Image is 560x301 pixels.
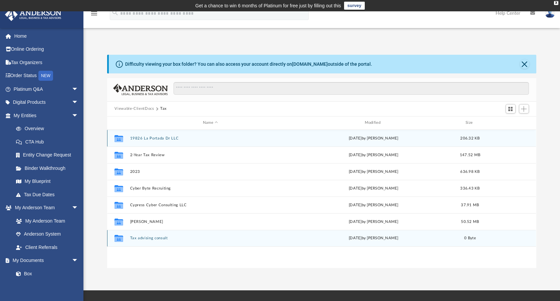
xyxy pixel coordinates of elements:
button: Close [520,59,529,69]
button: 2-Year Tax Review [130,153,291,157]
span: 336.43 KB [461,186,480,190]
a: Binder Walkthrough [9,162,88,175]
a: Tax Organizers [5,56,88,69]
input: Search files and folders [174,82,529,95]
a: Anderson System [9,228,85,241]
button: 19826 La Portada Dr LLC [130,136,291,140]
span: 636.98 KB [461,170,480,173]
div: [DATE] by [PERSON_NAME] [293,185,454,191]
button: Tax [160,106,167,112]
a: Digital Productsarrow_drop_down [5,96,88,109]
div: Modified [293,120,454,126]
a: Home [5,29,88,43]
button: Tax advising consult [130,236,291,240]
span: 50.52 MB [461,220,479,223]
span: 37.91 MB [461,203,479,207]
div: Get a chance to win 6 months of Platinum for free just by filling out this [195,2,341,10]
span: [DATE] [349,236,362,240]
img: User Pic [545,8,555,18]
a: My Entitiesarrow_drop_down [5,109,88,122]
img: Anderson Advisors Platinum Portal [3,8,63,21]
a: survey [344,2,365,10]
span: 147.52 MB [460,153,480,157]
span: arrow_drop_down [72,82,85,96]
div: [DATE] by [PERSON_NAME] [293,152,454,158]
a: My Anderson Teamarrow_drop_down [5,201,85,215]
a: [DOMAIN_NAME] [292,61,328,67]
a: Platinum Q&Aarrow_drop_down [5,82,88,96]
span: arrow_drop_down [72,96,85,109]
button: [PERSON_NAME] [130,220,291,224]
div: [DATE] by [PERSON_NAME] [293,202,454,208]
div: Difficulty viewing your box folder? You can also access your account directly on outside of the p... [125,61,372,68]
div: [DATE] by [PERSON_NAME] [293,169,454,175]
button: Add [519,104,529,113]
a: My Documentsarrow_drop_down [5,254,85,267]
div: NEW [38,71,53,81]
div: id [487,120,533,126]
button: Viewable-ClientDocs [114,106,154,112]
a: menu [90,13,98,17]
div: [DATE] by [PERSON_NAME] [293,135,454,141]
a: CTA Hub [9,135,88,148]
div: [DATE] by [PERSON_NAME] [293,219,454,225]
span: arrow_drop_down [72,201,85,215]
button: Cyber Byte Recruiting [130,186,291,191]
div: id [110,120,127,126]
a: Overview [9,122,88,135]
div: Name [130,120,290,126]
button: 2023 [130,170,291,174]
a: Online Ordering [5,43,88,56]
i: search [111,9,119,16]
a: Box [9,267,82,280]
div: close [554,1,558,5]
div: grid [107,130,536,268]
a: Client Referrals [9,241,85,254]
i: menu [90,9,98,17]
a: My Blueprint [9,175,85,188]
a: My Anderson Team [9,214,82,228]
a: Entity Change Request [9,148,88,162]
div: Size [457,120,484,126]
span: 0 Byte [465,236,476,240]
span: arrow_drop_down [72,254,85,268]
div: by [PERSON_NAME] [293,235,454,241]
a: Order StatusNEW [5,69,88,83]
span: arrow_drop_down [72,109,85,122]
button: Switch to Grid View [506,104,516,113]
span: 206.32 KB [461,136,480,140]
button: Cypress Cyber Consulting LLC [130,203,291,207]
a: Tax Due Dates [9,188,88,201]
